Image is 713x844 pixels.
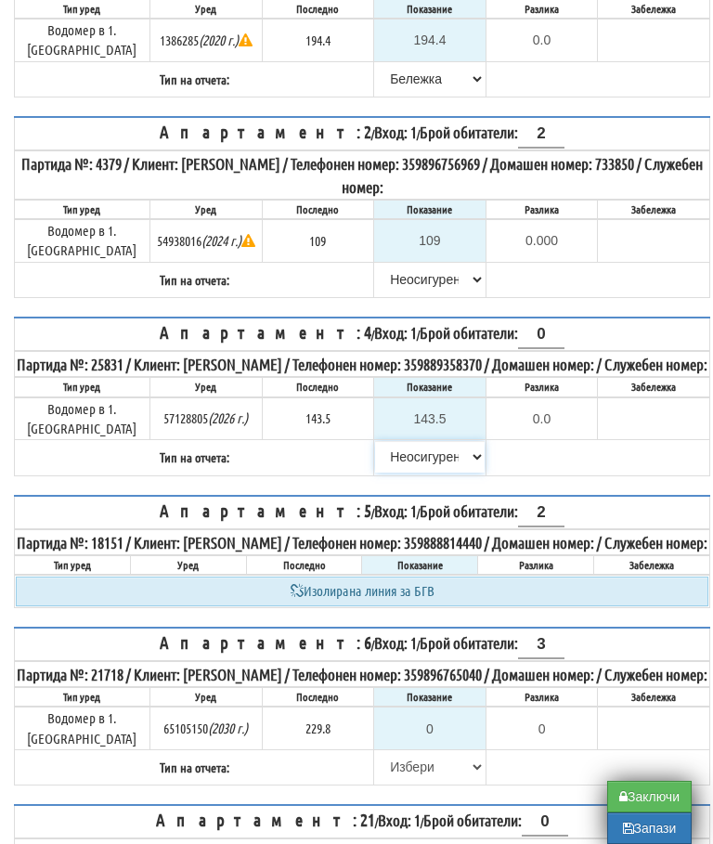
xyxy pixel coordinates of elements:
[16,577,708,605] div: Изолирана линия за БГВ
[305,720,331,736] span: 229.8
[160,271,229,288] b: Тип на отчета:
[160,759,229,775] b: Тип на отчета:
[15,555,131,575] th: Тип уред
[478,555,594,575] th: Разлика
[201,232,255,249] i: Метрологична годност до 2024г.
[15,219,150,262] td: Водомер в 1.[GEOGRAPHIC_DATA]
[15,377,150,396] th: Тип уред
[160,448,229,465] b: Тип на отчета:
[208,720,248,736] i: Метрологична годност до 2030г.
[598,687,710,707] th: Забележка
[305,32,331,48] span: 194.4
[199,32,253,48] i: Метрологична годност до 2020г.
[208,409,248,426] i: Метрологична годност до 2026г.
[149,397,262,440] td: 57128805
[15,496,710,529] th: / /
[149,19,262,61] td: 1386285
[15,805,710,838] th: / /
[149,377,262,396] th: Уред
[149,687,262,707] th: Уред
[374,377,486,396] th: Показание
[374,501,417,520] span: Вход: 1
[598,377,710,396] th: Забележка
[420,501,564,520] span: Брой обитатели:
[160,500,371,521] span: Апартамент: 5
[420,633,564,652] span: Брой обитатели:
[486,200,598,219] th: Разлика
[607,812,692,844] button: Запази
[15,707,150,749] td: Водомер в 1.[GEOGRAPHIC_DATA]
[149,707,262,749] td: 65105150
[16,353,708,375] div: Партида №: 25831 / Клиент: [PERSON_NAME] / Телефонен номер: 359889358370 / Домашен номер: / Служе...
[309,232,326,249] span: 109
[262,687,374,707] th: Последно
[160,121,371,142] span: Апартамент: 2
[15,687,150,707] th: Тип уред
[16,152,708,198] div: Партида №: 4379 / Клиент: [PERSON_NAME] / Телефонен номер: 359896756969 / Домашен номер: 733850 /...
[420,123,564,141] span: Брой обитатели:
[362,555,478,575] th: Показание
[486,377,598,396] th: Разлика
[262,200,374,219] th: Последно
[130,555,246,575] th: Уред
[374,323,417,342] span: Вход: 1
[374,687,486,707] th: Показание
[374,633,417,652] span: Вход: 1
[15,318,710,351] th: / /
[374,123,417,141] span: Вход: 1
[16,663,708,685] div: Партида №: 21718 / Клиент: [PERSON_NAME] / Телефонен номер: 359896765040 / Домашен номер: / Служе...
[15,19,150,61] td: Водомер в 1.[GEOGRAPHIC_DATA]
[378,811,421,829] span: Вход: 1
[15,200,150,219] th: Тип уред
[305,409,331,426] span: 143.5
[486,687,598,707] th: Разлика
[598,200,710,219] th: Забележка
[156,809,375,830] span: Апартамент: 21
[160,631,371,653] span: Апартамент: 6
[160,71,229,87] b: Тип на отчета:
[16,531,708,553] div: Партида №: 18151 / Клиент: [PERSON_NAME] / Телефонен номер: 359888814440 / Домашен номер: / Служе...
[420,323,564,342] span: Брой обитатели:
[160,321,371,343] span: Апартамент: 4
[15,628,710,661] th: / /
[149,219,262,262] td: 54938016
[594,555,710,575] th: Забележка
[246,555,362,575] th: Последно
[374,200,486,219] th: Показание
[15,397,150,440] td: Водомер в 1.[GEOGRAPHIC_DATA]
[15,117,710,150] th: / /
[262,377,374,396] th: Последно
[149,200,262,219] th: Уред
[607,781,692,812] button: Заключи
[423,811,568,829] span: Брой обитатели:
